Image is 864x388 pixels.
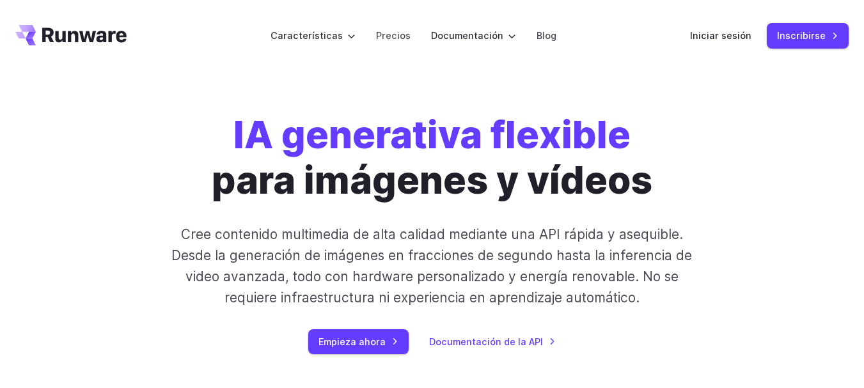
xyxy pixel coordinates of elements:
font: Precios [376,30,411,41]
font: para imágenes y vídeos [212,157,652,203]
font: Iniciar sesión [690,30,751,41]
a: Documentación de la API [429,334,556,349]
font: Documentación de la API [429,336,543,347]
a: Iniciar sesión [690,28,751,43]
a: Inscribirse [767,23,849,48]
font: Características [271,30,343,41]
font: Documentación [431,30,503,41]
a: Blog [537,28,556,43]
a: Ir a / [15,25,127,45]
font: Blog [537,30,556,41]
a: Precios [376,28,411,43]
a: Empieza ahora [308,329,409,354]
font: Empieza ahora [318,336,386,347]
font: IA generativa flexible [233,112,631,157]
font: Inscribirse [777,30,826,41]
font: Cree contenido multimedia de alta calidad mediante una API rápida y asequible. Desde la generació... [171,226,692,306]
